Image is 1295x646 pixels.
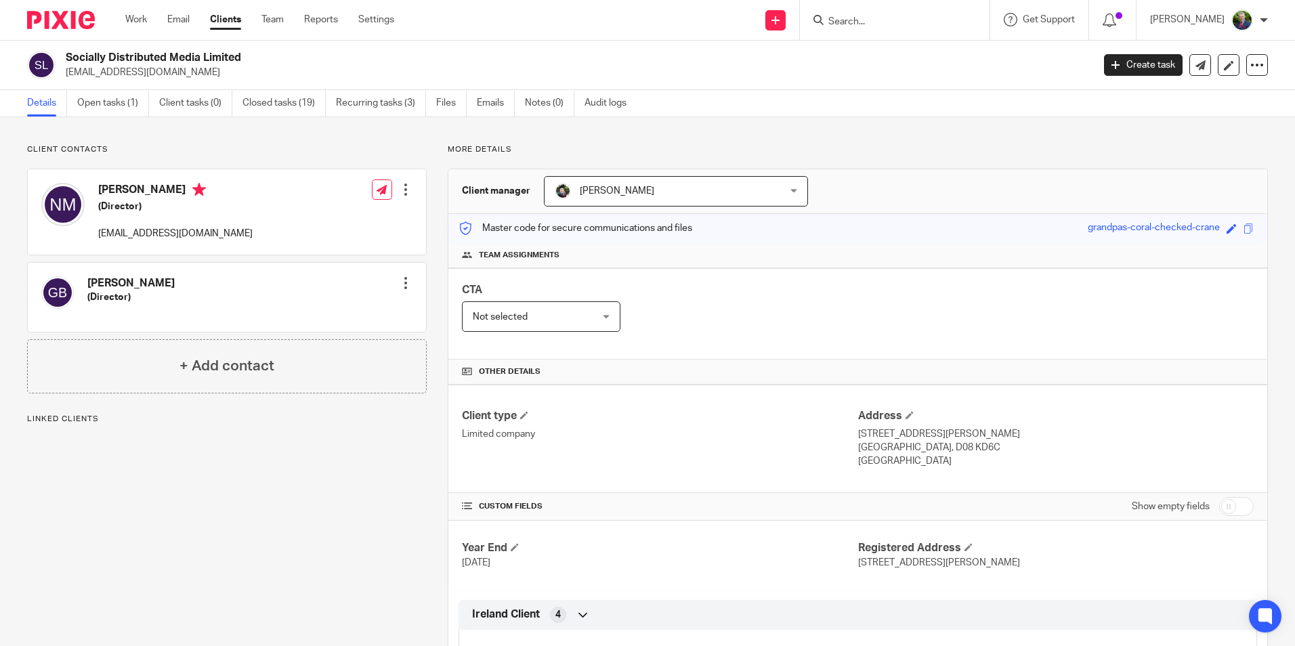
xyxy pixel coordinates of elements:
p: [EMAIL_ADDRESS][DOMAIN_NAME] [66,66,1084,79]
a: Work [125,13,147,26]
span: [DATE] [462,558,490,567]
a: Details [27,90,67,116]
span: [PERSON_NAME] [580,186,654,196]
a: Client tasks (0) [159,90,232,116]
h4: + Add contact [179,356,274,376]
a: Reports [304,13,338,26]
img: Jade.jpeg [555,183,571,199]
a: Files [436,90,467,116]
a: Team [261,13,284,26]
span: Other details [479,366,540,377]
h4: Address [858,409,1254,423]
a: Recurring tasks (3) [336,90,426,116]
span: Team assignments [479,250,559,261]
label: Show empty fields [1132,500,1210,513]
span: Get Support [1023,15,1075,24]
p: Client contacts [27,144,427,155]
div: grandpas-coral-checked-crane [1088,221,1220,236]
a: Emails [477,90,515,116]
h2: Socially Distributed Media Limited [66,51,880,65]
p: [GEOGRAPHIC_DATA], D08 KD6C [858,441,1254,454]
a: Closed tasks (19) [242,90,326,116]
img: svg%3E [41,183,85,226]
p: Linked clients [27,414,427,425]
span: [STREET_ADDRESS][PERSON_NAME] [858,558,1020,567]
a: Clients [210,13,241,26]
img: svg%3E [27,51,56,79]
a: Email [167,13,190,26]
h5: (Director) [87,290,175,304]
h4: CUSTOM FIELDS [462,501,857,512]
a: Audit logs [585,90,637,116]
p: [PERSON_NAME] [1150,13,1225,26]
a: Notes (0) [525,90,574,116]
h4: Client type [462,409,857,423]
img: download.png [1231,9,1253,31]
p: [STREET_ADDRESS][PERSON_NAME] [858,427,1254,441]
span: 4 [555,608,561,622]
img: svg%3E [41,276,74,309]
span: Not selected [473,312,528,322]
h4: Year End [462,541,857,555]
h5: (Director) [98,200,253,213]
p: [EMAIL_ADDRESS][DOMAIN_NAME] [98,227,253,240]
i: Primary [192,183,206,196]
p: [GEOGRAPHIC_DATA] [858,454,1254,468]
h4: [PERSON_NAME] [98,183,253,200]
span: Ireland Client [472,607,540,622]
p: More details [448,144,1268,155]
p: Limited company [462,427,857,441]
h4: [PERSON_NAME] [87,276,175,290]
span: CTA [462,284,482,295]
h3: Client manager [462,184,530,198]
a: Settings [358,13,394,26]
img: Pixie [27,11,95,29]
a: Open tasks (1) [77,90,149,116]
h4: Registered Address [858,541,1254,555]
a: Create task [1104,54,1183,76]
p: Master code for secure communications and files [459,221,692,235]
input: Search [827,16,949,28]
